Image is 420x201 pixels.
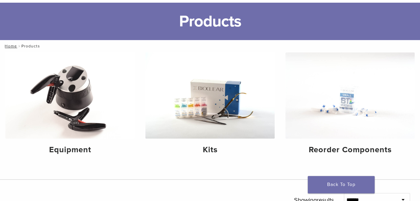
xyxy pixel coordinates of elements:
img: Kits [145,52,275,139]
h4: Equipment [11,144,129,156]
a: Reorder Components [285,52,415,160]
span: / [17,44,21,48]
img: Equipment [5,52,135,139]
img: Reorder Components [285,52,415,139]
a: Home [3,44,17,48]
a: Equipment [5,52,135,160]
a: Kits [145,52,275,160]
a: Back To Top [308,176,375,193]
h4: Reorder Components [291,144,409,156]
h4: Kits [151,144,269,156]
